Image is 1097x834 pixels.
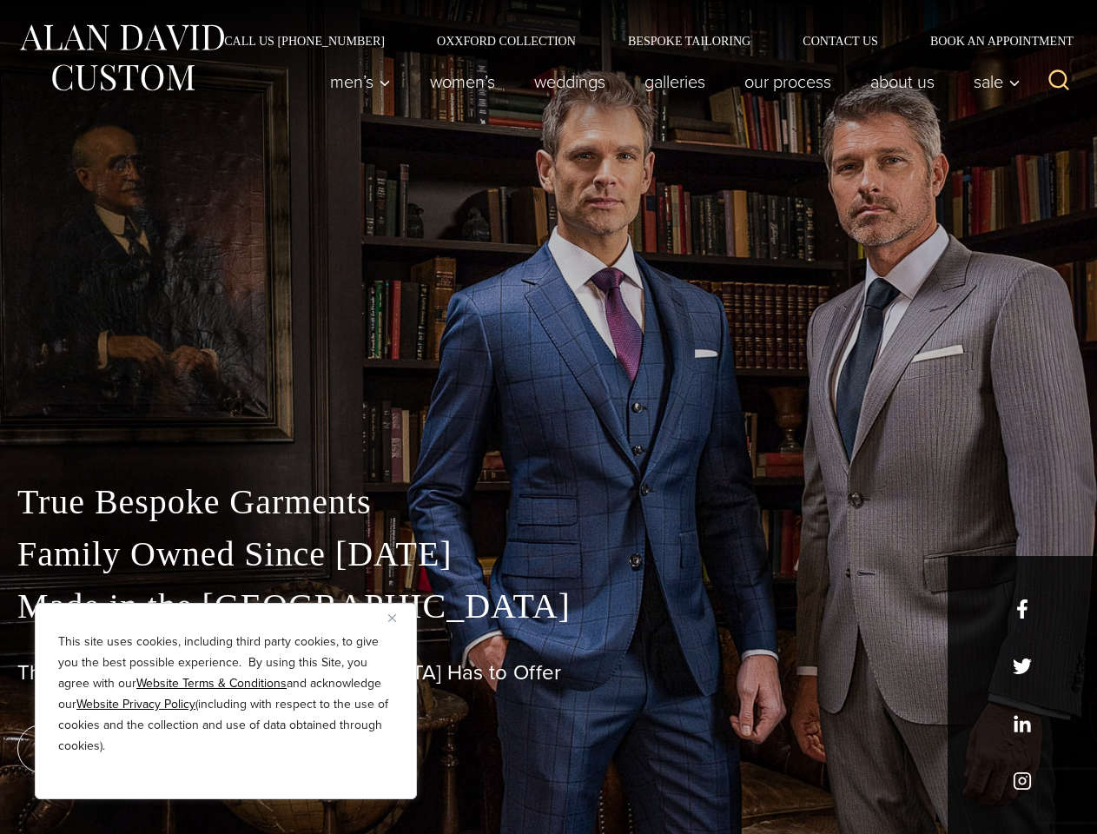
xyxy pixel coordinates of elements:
a: Oxxford Collection [411,35,602,47]
nav: Primary Navigation [311,64,1030,99]
a: Women’s [411,64,515,99]
img: Close [388,614,396,622]
a: weddings [515,64,625,99]
a: Book an Appointment [904,35,1080,47]
a: About Us [851,64,955,99]
p: This site uses cookies, including third party cookies, to give you the best possible experience. ... [58,632,393,757]
img: Alan David Custom [17,19,226,96]
a: book an appointment [17,725,261,773]
a: Our Process [725,64,851,99]
a: Website Terms & Conditions [136,674,287,692]
nav: Secondary Navigation [198,35,1080,47]
h1: The Best Custom Suits [GEOGRAPHIC_DATA] Has to Offer [17,660,1080,685]
p: True Bespoke Garments Family Owned Since [DATE] Made in the [GEOGRAPHIC_DATA] [17,476,1080,632]
a: Galleries [625,64,725,99]
span: Sale [974,73,1021,90]
span: Men’s [330,73,391,90]
button: View Search Form [1038,61,1080,103]
a: Call Us [PHONE_NUMBER] [198,35,411,47]
a: Bespoke Tailoring [602,35,776,47]
a: Website Privacy Policy [76,695,195,713]
a: Contact Us [776,35,904,47]
button: Close [388,607,409,628]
